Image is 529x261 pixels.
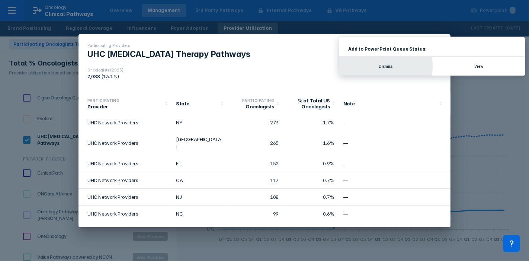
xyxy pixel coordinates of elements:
td: UHC Network Providers [78,172,171,189]
div: Oncologists [232,104,274,109]
div: 2,088 (13.1%) [87,74,124,80]
div: Participating [87,98,163,104]
div: Participating Providers [87,43,250,48]
td: NJ [171,189,227,206]
td: — [339,206,451,222]
td: 86 [227,222,283,239]
td: UHC Network Providers [78,189,171,206]
div: Oncologists (2025) [87,68,124,72]
td: 0.6% [283,206,339,222]
td: 273 [227,114,283,131]
td: 0.5% [283,222,339,239]
td: 152 [227,155,283,172]
td: UHC Network Providers [78,155,171,172]
td: NY [171,114,227,131]
div: Participating [232,98,274,104]
td: FL [171,155,227,172]
div: Note [343,101,437,106]
td: — [339,189,451,206]
div: State [176,101,218,106]
h1: UHC [MEDICAL_DATA] Therapy Pathways [87,49,250,59]
td: — [339,155,451,172]
td: 0.9% [283,155,339,172]
div: Provider [87,104,163,109]
td: 1.7% [283,114,339,131]
td: 1.6% [283,131,339,155]
td: UHC Network Providers [78,114,171,131]
td: NC [171,206,227,222]
button: Dismiss [339,57,432,76]
td: 99 [227,206,283,222]
td: 265 [227,131,283,155]
button: View [433,57,526,76]
td: 0.7% [283,189,339,206]
h3: Add to PowerPoint Queue Status: [348,46,516,52]
td: — [339,131,451,155]
td: CA [171,172,227,189]
td: 117 [227,172,283,189]
td: 0.7% [283,172,339,189]
td: UHC Network Providers [78,131,171,155]
td: 108 [227,189,283,206]
td: UHC Network Providers [78,206,171,222]
td: — [339,222,451,239]
td: UHC Network Providers [78,222,171,239]
td: [GEOGRAPHIC_DATA] [171,131,227,155]
td: — [339,172,451,189]
td: AZ [171,222,227,239]
div: % of Total US Oncologists [288,98,330,109]
td: — [339,114,451,131]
